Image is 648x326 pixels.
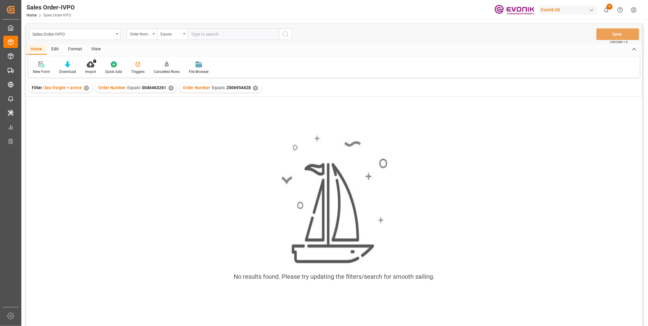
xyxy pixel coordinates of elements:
[607,4,613,10] span: 9
[142,85,166,90] span: 0046463261
[596,28,639,40] button: Save
[212,85,225,90] span: Equals
[599,3,613,17] button: show 9 new notifications
[127,85,140,90] span: Equals
[87,44,105,55] div: View
[26,44,47,55] div: Home
[281,134,387,265] img: smooth_sailing.jpeg
[32,85,44,90] span: Filter :
[59,69,76,74] div: Download
[154,69,180,74] div: Cancelled Rows
[183,85,210,90] span: Order Number
[168,85,174,91] div: ✕
[63,44,87,55] div: Format
[27,3,75,12] div: Sales Order-IVPO
[160,30,181,37] div: Equals
[538,5,597,14] div: Evonik US
[613,3,627,17] button: Help Center
[29,28,121,40] button: open menu
[44,85,82,90] span: Sea freight + active
[130,30,151,37] div: Order Number
[189,69,209,74] div: File Browser
[610,40,628,44] span: Ctrl/CMD + S
[131,69,145,74] div: Triggers
[84,85,89,91] div: ✕
[98,85,126,90] span: Order Number
[253,85,258,91] div: ✕
[188,28,279,40] input: Type to search
[105,69,122,74] div: Quick Add
[127,28,157,40] button: open menu
[33,69,50,74] div: New Form
[234,272,434,281] div: No results found. Please try updating the filters/search for smooth sailing.
[27,13,37,17] a: Home
[226,85,251,90] span: 2006954428
[47,44,63,55] div: Edit
[538,4,599,16] button: Evonik US
[279,28,292,40] button: search button
[495,5,534,15] img: Evonik-brand-mark-Deep-Purple-RGB.jpeg_1700498283.jpeg
[32,30,114,38] div: Sales Order-IVPO
[157,28,188,40] button: open menu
